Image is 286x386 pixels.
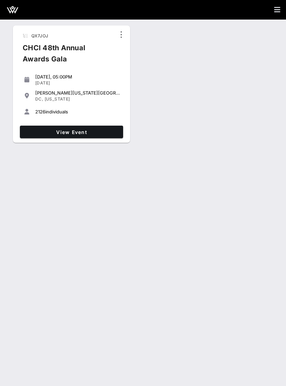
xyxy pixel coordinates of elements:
div: individuals [35,109,120,114]
span: QX7JOJ [31,33,48,38]
span: View Event [23,129,120,135]
div: [DATE], 05:00PM [35,74,120,80]
div: [PERSON_NAME][US_STATE][GEOGRAPHIC_DATA] [35,90,120,96]
span: 2126 [35,109,45,114]
a: View Event [20,126,123,138]
span: DC, [35,96,43,102]
div: [DATE] [35,80,120,86]
div: CHCI 48th Annual Awards Gala [17,42,115,70]
span: [US_STATE] [45,96,70,102]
